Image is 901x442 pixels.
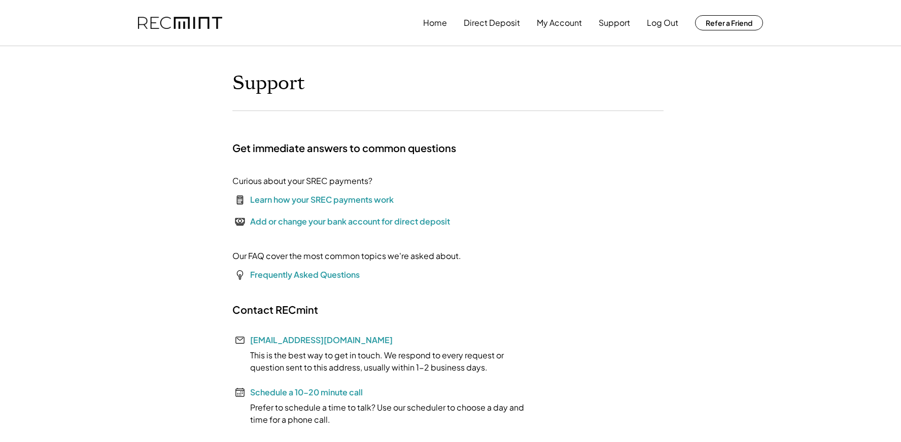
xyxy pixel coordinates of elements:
h2: Contact RECmint [232,303,318,316]
a: Schedule a 10-20 minute call [250,387,363,397]
div: Learn how your SREC payments work [250,194,394,206]
button: My Account [537,13,582,33]
img: recmint-logotype%403x.png [138,17,222,29]
h2: Get immediate answers to common questions [232,141,456,155]
a: [EMAIL_ADDRESS][DOMAIN_NAME] [250,335,393,345]
div: Add or change your bank account for direct deposit [250,215,450,228]
button: Log Out [647,13,678,33]
div: Prefer to schedule a time to talk? Use our scheduler to choose a day and time for a phone call. [232,401,537,426]
h1: Support [232,71,305,95]
a: Frequently Asked Questions [250,269,360,280]
div: This is the best way to get in touch. We respond to every request or question sent to this addres... [232,349,537,374]
div: Curious about your SREC payments? [232,175,372,187]
div: Our FAQ cover the most common topics we're asked about. [232,250,461,262]
button: Direct Deposit [464,13,520,33]
button: Refer a Friend [695,15,763,30]
button: Home [423,13,447,33]
button: Support [599,13,630,33]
